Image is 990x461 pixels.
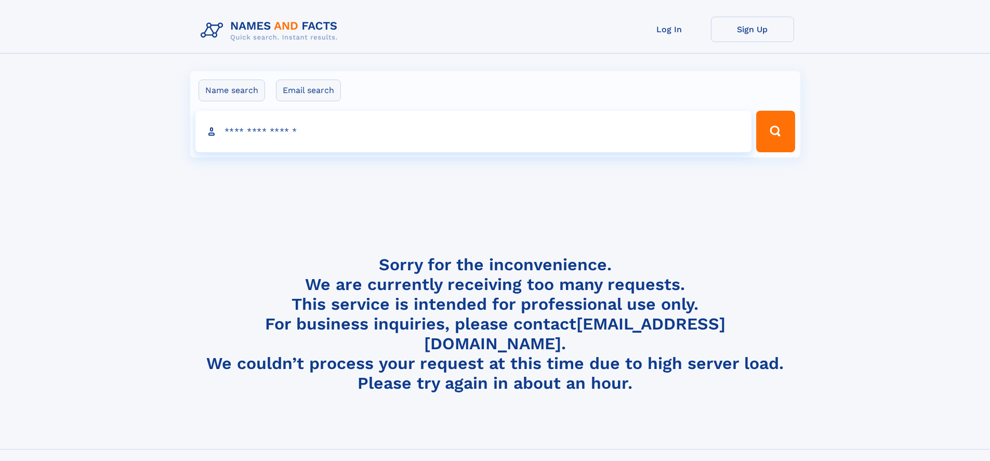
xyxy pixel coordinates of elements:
[195,111,752,152] input: search input
[196,255,794,393] h4: Sorry for the inconvenience. We are currently receiving too many requests. This service is intend...
[199,80,265,101] label: Name search
[711,17,794,42] a: Sign Up
[628,17,711,42] a: Log In
[196,17,346,45] img: Logo Names and Facts
[276,80,341,101] label: Email search
[756,111,795,152] button: Search Button
[424,314,725,353] a: [EMAIL_ADDRESS][DOMAIN_NAME]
